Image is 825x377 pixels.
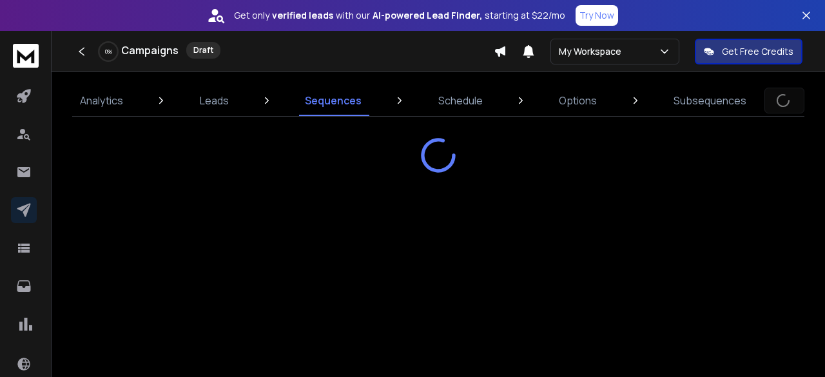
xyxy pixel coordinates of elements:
button: Get Free Credits [695,39,802,64]
strong: AI-powered Lead Finder, [373,9,482,22]
p: Analytics [80,93,123,108]
a: Schedule [431,85,490,116]
p: Schedule [438,93,483,108]
p: My Workspace [559,45,626,58]
a: Leads [192,85,237,116]
p: Try Now [579,9,614,22]
p: Get Free Credits [722,45,793,58]
a: Sequences [297,85,369,116]
p: Get only with our starting at $22/mo [234,9,565,22]
p: Leads [200,93,229,108]
p: Sequences [305,93,362,108]
strong: verified leads [272,9,333,22]
h1: Campaigns [121,43,179,58]
a: Options [551,85,605,116]
p: Subsequences [674,93,746,108]
img: logo [13,44,39,68]
a: Analytics [72,85,131,116]
button: Try Now [576,5,618,26]
div: Draft [186,42,220,59]
a: Subsequences [666,85,754,116]
p: 0 % [105,48,112,55]
p: Options [559,93,597,108]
